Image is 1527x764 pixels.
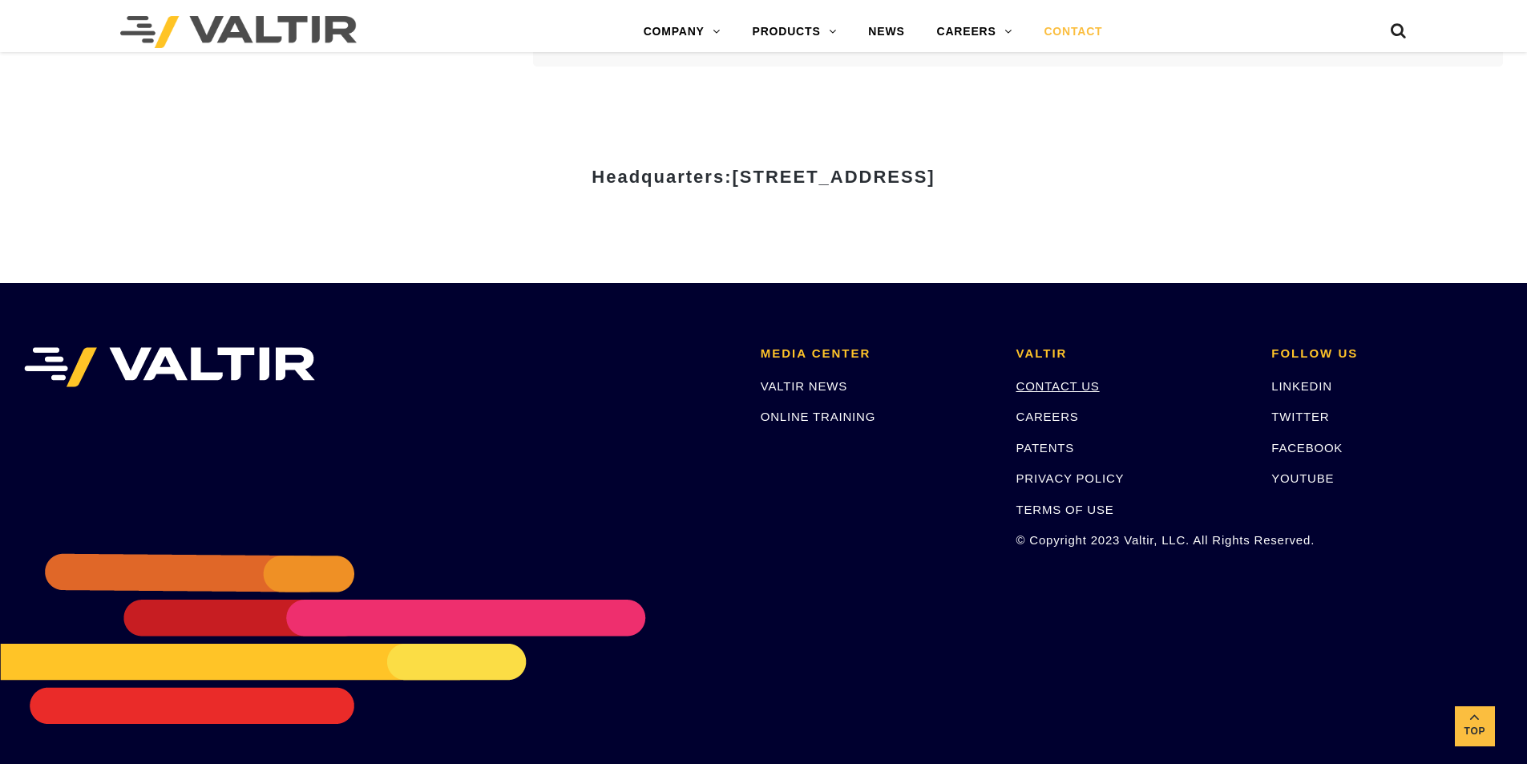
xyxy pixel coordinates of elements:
a: NEWS [852,16,920,48]
img: VALTIR [24,347,315,387]
a: VALTIR NEWS [761,379,847,393]
a: TERMS OF USE [1016,503,1114,516]
a: Top [1455,706,1495,746]
h2: VALTIR [1016,347,1248,361]
a: CAREERS [1016,410,1079,423]
p: © Copyright 2023 Valtir, LLC. All Rights Reserved. [1016,531,1248,549]
h2: FOLLOW US [1271,347,1503,361]
span: Top [1455,722,1495,741]
a: TWITTER [1271,410,1329,423]
a: COMPANY [628,16,737,48]
a: PRIVACY POLICY [1016,471,1125,485]
a: FACEBOOK [1271,441,1343,455]
a: CONTACT [1028,16,1118,48]
a: CONTACT US [1016,379,1100,393]
img: Valtir [120,16,357,48]
strong: Headquarters: [592,167,935,187]
a: ONLINE TRAINING [761,410,875,423]
a: YOUTUBE [1271,471,1334,485]
a: CAREERS [921,16,1028,48]
h2: MEDIA CENTER [761,347,992,361]
a: PRODUCTS [737,16,853,48]
span: [STREET_ADDRESS] [732,167,935,187]
a: LINKEDIN [1271,379,1332,393]
a: PATENTS [1016,441,1075,455]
